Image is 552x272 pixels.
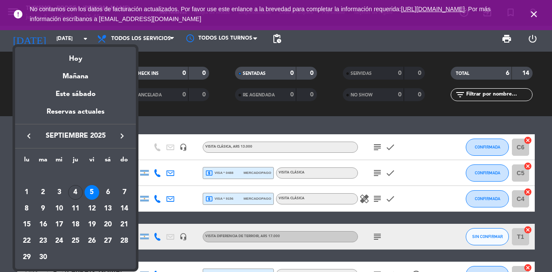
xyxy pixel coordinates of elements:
div: 15 [19,217,34,232]
td: 13 de septiembre de 2025 [100,201,116,217]
td: 1 de septiembre de 2025 [19,184,35,201]
span: septiembre 2025 [37,130,114,142]
td: 22 de septiembre de 2025 [19,233,35,249]
div: 19 [85,217,99,232]
td: 8 de septiembre de 2025 [19,201,35,217]
div: 17 [52,217,66,232]
th: jueves [67,155,84,168]
td: SEP. [19,168,132,184]
td: 10 de septiembre de 2025 [51,201,67,217]
div: 16 [36,217,50,232]
div: 3 [52,185,66,200]
td: 12 de septiembre de 2025 [84,201,100,217]
td: 6 de septiembre de 2025 [100,184,116,201]
div: 10 [52,201,66,216]
th: viernes [84,155,100,168]
td: 23 de septiembre de 2025 [35,233,51,249]
div: 23 [36,234,50,248]
div: 9 [36,201,50,216]
th: martes [35,155,51,168]
div: 14 [117,201,132,216]
div: 13 [100,201,115,216]
div: 20 [100,217,115,232]
td: 18 de septiembre de 2025 [67,216,84,233]
td: 20 de septiembre de 2025 [100,216,116,233]
div: 5 [85,185,99,200]
div: 27 [100,234,115,248]
td: 17 de septiembre de 2025 [51,216,67,233]
td: 9 de septiembre de 2025 [35,201,51,217]
td: 14 de septiembre de 2025 [116,201,132,217]
div: Este sábado [15,82,136,106]
div: 1 [19,185,34,200]
button: keyboard_arrow_right [114,130,130,142]
td: 26 de septiembre de 2025 [84,233,100,249]
div: 29 [19,250,34,265]
td: 15 de septiembre de 2025 [19,216,35,233]
div: Hoy [15,47,136,65]
td: 16 de septiembre de 2025 [35,216,51,233]
div: 6 [100,185,115,200]
div: 21 [117,217,132,232]
div: 26 [85,234,99,248]
div: 7 [117,185,132,200]
td: 4 de septiembre de 2025 [67,184,84,201]
td: 25 de septiembre de 2025 [67,233,84,249]
td: 24 de septiembre de 2025 [51,233,67,249]
div: 18 [68,217,83,232]
td: 21 de septiembre de 2025 [116,216,132,233]
td: 19 de septiembre de 2025 [84,216,100,233]
i: keyboard_arrow_right [117,131,127,141]
th: miércoles [51,155,67,168]
div: 4 [68,185,83,200]
div: 28 [117,234,132,248]
td: 29 de septiembre de 2025 [19,249,35,266]
td: 7 de septiembre de 2025 [116,184,132,201]
div: 2 [36,185,50,200]
div: 11 [68,201,83,216]
div: 22 [19,234,34,248]
td: 5 de septiembre de 2025 [84,184,100,201]
i: keyboard_arrow_left [24,131,34,141]
td: 11 de septiembre de 2025 [67,201,84,217]
div: 30 [36,250,50,265]
div: 24 [52,234,66,248]
td: 27 de septiembre de 2025 [100,233,116,249]
div: 12 [85,201,99,216]
td: 28 de septiembre de 2025 [116,233,132,249]
td: 2 de septiembre de 2025 [35,184,51,201]
td: 30 de septiembre de 2025 [35,249,51,266]
th: sábado [100,155,116,168]
div: Mañana [15,65,136,82]
div: Reservas actuales [15,106,136,124]
div: 8 [19,201,34,216]
th: domingo [116,155,132,168]
div: 25 [68,234,83,248]
th: lunes [19,155,35,168]
button: keyboard_arrow_left [21,130,37,142]
td: 3 de septiembre de 2025 [51,184,67,201]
